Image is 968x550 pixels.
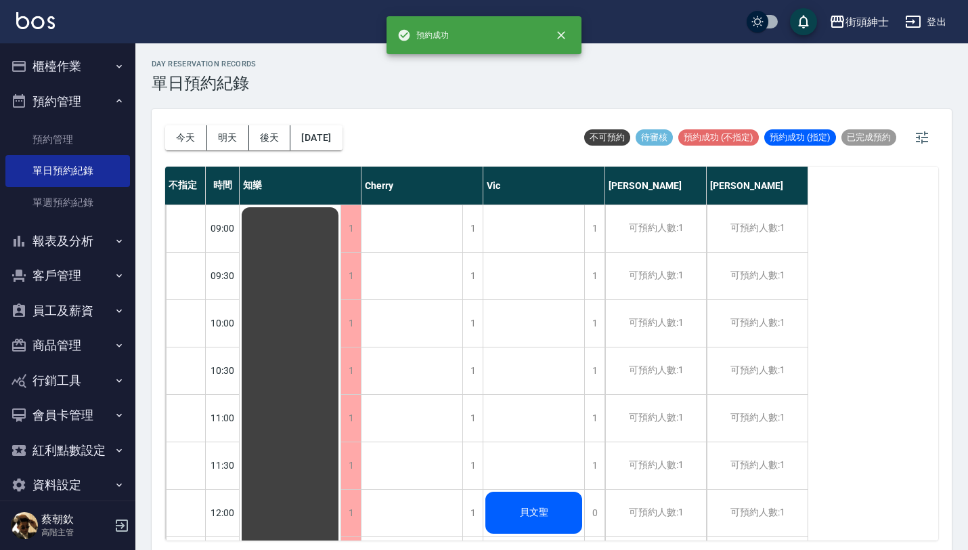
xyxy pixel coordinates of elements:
div: 可預約人數:1 [605,253,706,299]
button: [DATE] [290,125,342,150]
button: 會員卡管理 [5,398,130,433]
a: 單週預約紀錄 [5,187,130,218]
span: 預約成功 (不指定) [678,131,759,144]
div: 可預約人數:1 [605,300,706,347]
div: 可預約人數:1 [707,205,808,252]
div: 1 [462,490,483,536]
div: 街頭紳士 [845,14,889,30]
a: 預約管理 [5,124,130,155]
div: 1 [462,395,483,442]
button: 紅利點數設定 [5,433,130,468]
div: 11:00 [206,394,240,442]
span: 預約成功 [397,28,449,42]
div: [PERSON_NAME] [707,167,808,205]
span: 預約成功 (指定) [764,131,836,144]
div: [PERSON_NAME] [605,167,707,205]
div: 10:30 [206,347,240,394]
h5: 蔡朝欽 [41,513,110,526]
h3: 單日預約紀錄 [152,74,257,93]
div: 11:30 [206,442,240,489]
div: 1 [340,442,361,489]
div: Cherry [361,167,483,205]
div: 不指定 [165,167,206,205]
div: 1 [584,205,604,252]
span: 已完成預約 [841,131,896,144]
a: 單日預約紀錄 [5,155,130,186]
div: 1 [462,347,483,394]
div: 時間 [206,167,240,205]
div: 0 [584,490,604,536]
button: 行銷工具 [5,363,130,398]
button: 資料設定 [5,467,130,503]
button: 櫃檯作業 [5,49,130,84]
div: 可預約人數:1 [605,347,706,394]
div: 10:00 [206,299,240,347]
div: 知樂 [240,167,361,205]
div: 1 [584,442,604,489]
div: 1 [462,205,483,252]
div: 可預約人數:1 [605,395,706,442]
div: Vic [483,167,605,205]
button: 客戶管理 [5,258,130,293]
div: 可預約人數:1 [707,395,808,442]
h2: day Reservation records [152,60,257,68]
span: 貝文聖 [517,507,551,519]
span: 不可預約 [584,131,630,144]
div: 可預約人數:1 [707,442,808,489]
div: 1 [462,300,483,347]
div: 可預約人數:1 [605,490,706,536]
div: 可預約人數:1 [605,442,706,489]
div: 1 [340,395,361,442]
div: 可預約人數:1 [707,253,808,299]
div: 可預約人數:1 [707,490,808,536]
div: 1 [584,347,604,394]
div: 可預約人數:1 [707,347,808,394]
div: 1 [462,253,483,299]
div: 1 [584,300,604,347]
div: 09:00 [206,205,240,252]
div: 12:00 [206,489,240,536]
button: 後天 [249,125,291,150]
div: 1 [462,442,483,489]
div: 1 [584,253,604,299]
button: 預約管理 [5,84,130,119]
button: 商品管理 [5,328,130,363]
button: 街頭紳士 [824,8,894,36]
button: 明天 [207,125,249,150]
div: 1 [340,300,361,347]
div: 可預約人數:1 [707,300,808,347]
div: 1 [340,490,361,536]
div: 可預約人數:1 [605,205,706,252]
span: 待審核 [636,131,673,144]
button: save [790,8,817,35]
p: 高階主管 [41,526,110,538]
div: 1 [340,347,361,394]
button: 今天 [165,125,207,150]
div: 1 [340,253,361,299]
button: 報表及分析 [5,224,130,259]
img: Logo [16,12,55,29]
button: 登出 [900,9,952,35]
button: close [546,20,576,50]
button: 員工及薪資 [5,293,130,329]
div: 1 [584,395,604,442]
img: Person [11,512,38,539]
div: 09:30 [206,252,240,299]
div: 1 [340,205,361,252]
